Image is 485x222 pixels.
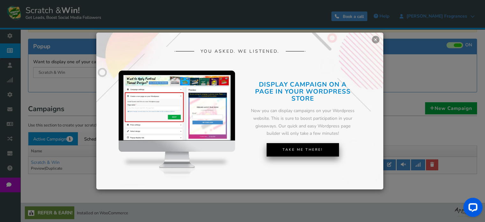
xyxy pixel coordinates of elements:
iframe: LiveChat chat widget [458,195,485,222]
img: screenshot [123,75,231,140]
a: Take Me There! [267,143,339,157]
h2: DISPLAY CAMPAIGN ON A PAGE IN YOUR WORDPRESS STORE [250,81,356,102]
span: YOU ASKED. WE LISTENED. [201,49,279,54]
div: Now you can display campaigns on your Wordpress website. This is sure to boost participation in y... [250,107,356,137]
a: × [372,36,379,43]
img: mockup [119,71,235,189]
